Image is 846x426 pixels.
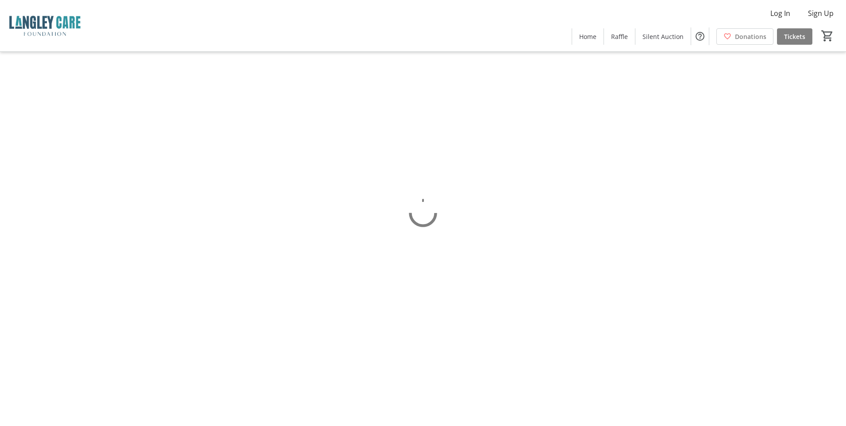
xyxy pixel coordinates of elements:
[770,8,790,19] span: Log In
[819,28,835,44] button: Cart
[763,6,797,20] button: Log In
[801,6,841,20] button: Sign Up
[735,32,766,41] span: Donations
[579,32,596,41] span: Home
[808,8,834,19] span: Sign Up
[5,4,84,48] img: Langley Care Foundation 's Logo
[642,32,684,41] span: Silent Auction
[604,28,635,45] a: Raffle
[777,28,812,45] a: Tickets
[716,28,773,45] a: Donations
[691,27,709,45] button: Help
[611,32,628,41] span: Raffle
[572,28,604,45] a: Home
[635,28,691,45] a: Silent Auction
[784,32,805,41] span: Tickets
